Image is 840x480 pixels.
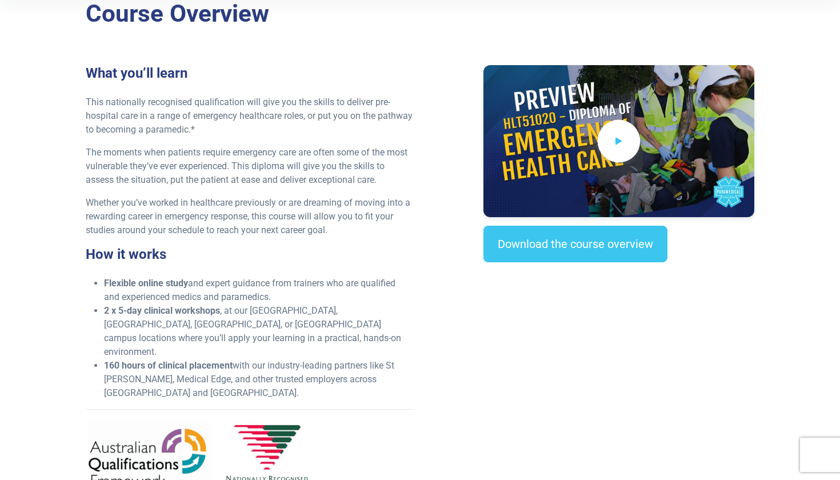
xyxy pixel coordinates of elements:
[104,278,188,289] strong: Flexible online study
[483,226,667,262] a: Download the course overview
[86,196,413,237] p: Whether you’ve worked in healthcare previously or are dreaming of moving into a rewarding career ...
[104,305,220,316] strong: 2 x 5-day clinical workshops
[86,65,413,82] h3: What you’ll learn
[86,146,413,187] p: The moments when patients require emergency care are often some of the most vulnerable they’ve ev...
[86,246,413,263] h3: How it works
[104,359,413,400] li: with our industry-leading partners like St [PERSON_NAME], Medical Edge, and other trusted employe...
[104,277,413,304] li: and expert guidance from trainers who are qualified and experienced medics and paramedics.
[86,95,413,137] p: This nationally recognised qualification will give you the skills to deliver pre-hospital care in...
[104,360,233,371] strong: 160 hours of clinical placement
[104,304,413,359] li: , at our [GEOGRAPHIC_DATA], [GEOGRAPHIC_DATA], [GEOGRAPHIC_DATA], or [GEOGRAPHIC_DATA] campus loc...
[483,285,754,343] iframe: EmbedSocial Universal Widget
